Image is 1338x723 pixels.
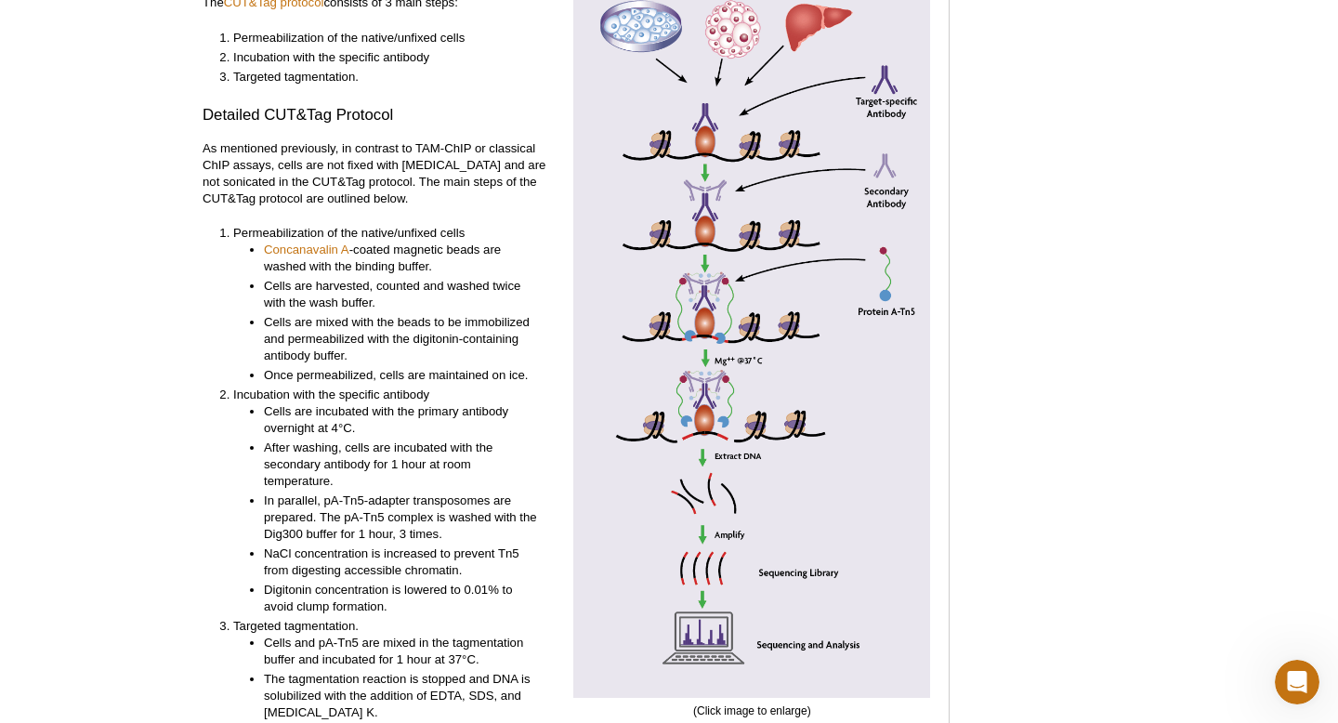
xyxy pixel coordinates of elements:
li: Permeabilization of the native/unfixed cells [233,225,541,384]
li: Cells and pA-Tn5 are mixed in the tagmentation buffer and incubated for 1 hour at 37°C. [264,635,541,668]
p: As mentioned previously, in contrast to TAM-ChIP or classical ChIP assays, cells are not fixed wi... [203,140,559,207]
li: After washing, cells are incubated with the secondary antibody for 1 hour at room temperature. [264,440,541,490]
li: Incubation with the specific antibody [233,387,541,615]
li: NaCl concentration is increased to prevent Tn5 from digesting accessible chromatin. [264,546,541,579]
li: Cells are harvested, counted and washed twice with the wash buffer. [264,278,541,311]
li: Once permeabilized, cells are maintained on ice. [264,367,541,384]
li: Digitonin concentration is lowered to 0.01% to avoid clump formation. [264,582,541,615]
a: Concanavalin A [264,242,349,258]
li: Cells are mixed with the beads to be immobilized and permeabilized with the digitonin-containing ... [264,314,541,364]
li: The tagmentation reaction is stopped and DNA is solubilized with the addition of EDTA, SDS, and [... [264,671,541,721]
li: Permeabilization of the native/unfixed cells [233,30,541,46]
li: -coated magnetic beads are washed with the binding buffer. [264,242,541,275]
li: Cells are incubated with the primary antibody overnight at 4°C. [264,403,541,437]
li: Targeted tagmentation. [233,69,541,85]
li: In parallel, pA-Tn5-adapter transposomes are prepared. The pA-Tn5 complex is washed with the Dig3... [264,493,541,543]
h3: Detailed CUT&Tag Protocol [203,104,559,126]
iframe: Intercom live chat [1275,660,1319,704]
li: Incubation with the specific antibody [233,49,541,66]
